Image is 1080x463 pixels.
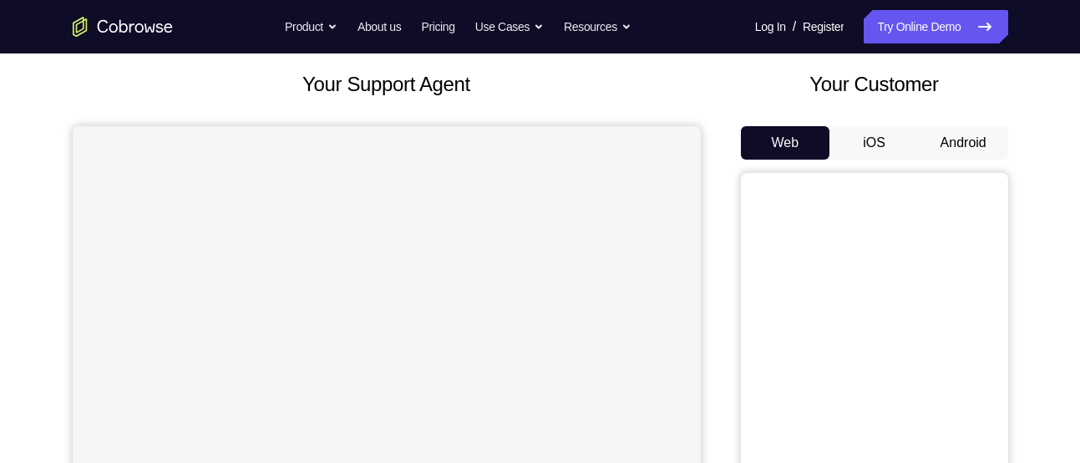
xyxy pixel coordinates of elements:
h2: Your Support Agent [73,69,701,99]
a: Log In [755,10,786,43]
button: Web [741,126,830,160]
button: iOS [829,126,919,160]
a: Go to the home page [73,17,173,37]
a: Register [803,10,844,43]
a: About us [357,10,401,43]
a: Pricing [421,10,454,43]
button: Android [919,126,1008,160]
button: Product [285,10,337,43]
button: Resources [564,10,631,43]
button: Use Cases [475,10,544,43]
a: Try Online Demo [864,10,1007,43]
span: / [793,17,796,37]
h2: Your Customer [741,69,1008,99]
